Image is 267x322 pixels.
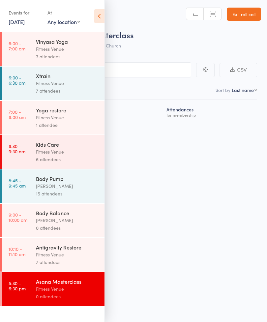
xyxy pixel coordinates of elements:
[9,246,25,257] time: 10:10 - 11:10 am
[227,8,261,21] a: Exit roll call
[216,87,230,93] label: Sort by
[2,169,104,203] a: 8:45 -9:45 amBody Pump[PERSON_NAME]15 attendees
[36,45,99,53] div: Fitness Venue
[36,244,99,251] div: Antigravity Restore
[69,103,164,120] div: Next Payment
[164,103,257,120] div: Atten­dances
[36,258,99,266] div: 7 attendees
[9,212,27,222] time: 9:00 - 10:00 am
[2,238,104,272] a: 10:10 -11:10 amAntigravity RestoreFitness Venue7 attendees
[9,143,25,154] time: 8:30 - 9:30 am
[36,182,99,190] div: [PERSON_NAME]
[97,42,121,49] span: Old Church
[36,278,99,285] div: Asana Masterclass
[9,18,25,25] a: [DATE]
[166,113,254,117] div: for membership
[9,178,26,188] time: 8:45 - 9:45 am
[2,32,104,66] a: 6:00 -7:00 amVinyasa YogaFitness Venue3 attendees
[36,53,99,60] div: 3 attendees
[47,7,80,18] div: At
[36,217,99,224] div: [PERSON_NAME]
[36,190,99,197] div: 15 attendees
[36,224,99,232] div: 0 attendees
[36,175,99,182] div: Body Pump
[36,156,99,163] div: 6 attendees
[36,141,99,148] div: Kids Care
[36,209,99,217] div: Body Balance
[9,280,26,291] time: 5:30 - 6:30 pm
[36,121,99,129] div: 1 attendee
[2,272,104,306] a: 5:30 -6:30 pmAsana MasterclassFitness Venue0 attendees
[36,72,99,79] div: Xtrain
[9,75,25,85] time: 6:00 - 6:30 am
[2,204,104,237] a: 9:00 -10:00 amBody Balance[PERSON_NAME]0 attendees
[36,148,99,156] div: Fitness Venue
[9,7,41,18] div: Events for
[2,67,104,100] a: 6:00 -6:30 amXtrainFitness Venue7 attendees
[36,38,99,45] div: Vinyasa Yoga
[9,109,26,120] time: 7:00 - 8:00 am
[36,79,99,87] div: Fitness Venue
[36,106,99,114] div: Yoga restore
[2,101,104,134] a: 7:00 -8:00 amYoga restoreFitness Venue1 attendee
[36,251,99,258] div: Fitness Venue
[47,18,80,25] div: Any location
[36,87,99,95] div: 7 attendees
[9,41,25,51] time: 6:00 - 7:00 am
[36,293,99,300] div: 0 attendees
[220,63,257,77] button: CSV
[36,114,99,121] div: Fitness Venue
[2,135,104,169] a: 8:30 -9:30 amKids CareFitness Venue6 attendees
[36,285,99,293] div: Fitness Venue
[232,87,254,93] div: Last name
